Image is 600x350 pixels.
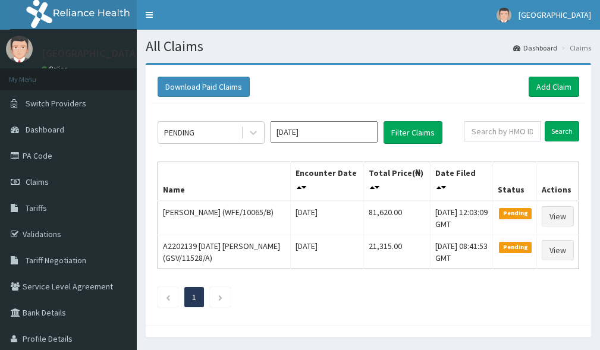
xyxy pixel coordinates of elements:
span: Claims [26,176,49,187]
th: Date Filed [430,162,492,201]
th: Actions [536,162,579,201]
a: Online [42,65,70,73]
th: Total Price(₦) [364,162,431,201]
span: Switch Providers [26,98,86,109]
td: [DATE] 12:03:09 GMT [430,201,492,235]
span: Tariffs [26,203,47,213]
li: Claims [558,43,591,53]
td: 81,620.00 [364,201,431,235]
button: Filter Claims [384,121,442,144]
span: Dashboard [26,124,64,135]
span: Tariff Negotiation [26,255,86,266]
a: Next page [218,292,223,302]
td: 21,315.00 [364,235,431,269]
img: User Image [497,8,511,23]
a: Previous page [165,292,171,302]
h1: All Claims [146,39,591,54]
input: Search [545,121,579,141]
button: Download Paid Claims [158,77,250,97]
td: A2202139 [DATE] [PERSON_NAME] (GSV/11528/A) [158,235,291,269]
img: User Image [6,36,33,62]
a: Dashboard [513,43,557,53]
a: Add Claim [529,77,579,97]
th: Name [158,162,291,201]
input: Search by HMO ID [464,121,541,141]
td: [PERSON_NAME] (WFE/10065/B) [158,201,291,235]
span: Pending [499,242,532,253]
td: [DATE] 08:41:53 GMT [430,235,492,269]
span: Pending [499,208,532,219]
span: [GEOGRAPHIC_DATA] [519,10,591,20]
th: Encounter Date [291,162,364,201]
th: Status [493,162,537,201]
a: Page 1 is your current page [192,292,196,302]
td: [DATE] [291,201,364,235]
div: PENDING [164,127,194,138]
a: View [542,240,574,260]
p: [GEOGRAPHIC_DATA] [42,48,140,59]
td: [DATE] [291,235,364,269]
input: Select Month and Year [271,121,378,143]
a: View [542,206,574,226]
